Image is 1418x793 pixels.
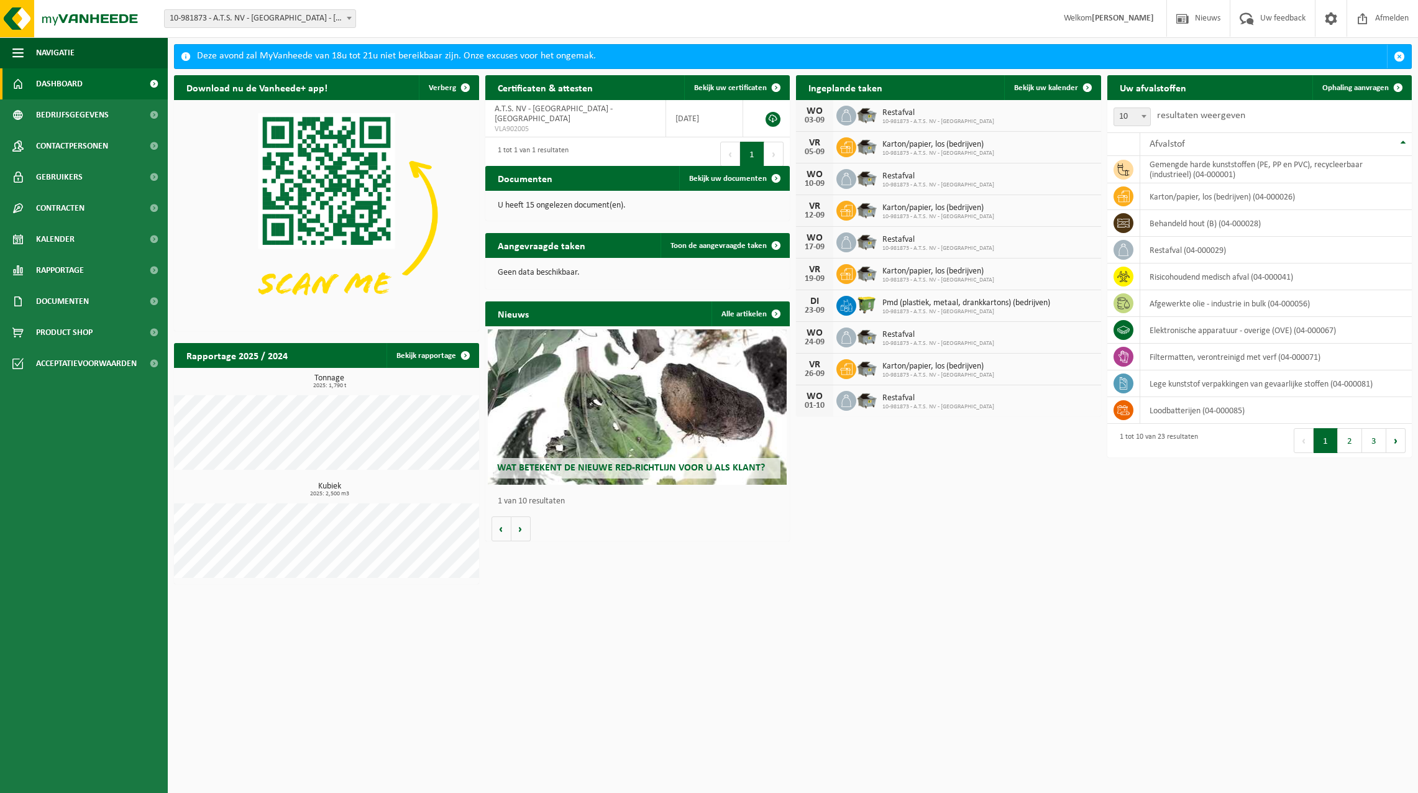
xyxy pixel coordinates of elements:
[1092,14,1154,23] strong: [PERSON_NAME]
[36,348,137,379] span: Acceptatievoorwaarden
[856,294,877,315] img: WB-1100-HPE-GN-50
[1362,428,1386,453] button: 3
[1140,210,1412,237] td: behandeld hout (B) (04-000028)
[882,340,994,347] span: 10-981873 - A.T.S. NV - [GEOGRAPHIC_DATA]
[180,383,479,389] span: 2025: 1,790 t
[882,308,1050,316] span: 10-981873 - A.T.S. NV - [GEOGRAPHIC_DATA]
[498,201,778,210] p: U heeft 15 ongelezen document(en).
[882,245,994,252] span: 10-981873 - A.T.S. NV - [GEOGRAPHIC_DATA]
[661,233,789,258] a: Toon de aangevraagde taken
[802,370,827,378] div: 26-09
[740,142,764,167] button: 1
[802,360,827,370] div: VR
[1114,427,1198,454] div: 1 tot 10 van 23 resultaten
[1294,428,1314,453] button: Previous
[1322,84,1389,92] span: Ophaling aanvragen
[1140,290,1412,317] td: afgewerkte olie - industrie in bulk (04-000056)
[802,233,827,243] div: WO
[495,104,613,124] span: A.T.S. NV - [GEOGRAPHIC_DATA] - [GEOGRAPHIC_DATA]
[498,268,778,277] p: Geen data beschikbaar.
[1004,75,1100,100] a: Bekijk uw kalender
[802,296,827,306] div: DI
[882,108,994,118] span: Restafval
[856,199,877,220] img: WB-5000-GAL-GY-01
[802,275,827,283] div: 19-09
[1114,108,1150,126] span: 10
[1140,370,1412,397] td: lege kunststof verpakkingen van gevaarlijke stoffen (04-000081)
[1140,183,1412,210] td: karton/papier, los (bedrijven) (04-000026)
[882,118,994,126] span: 10-981873 - A.T.S. NV - [GEOGRAPHIC_DATA]
[666,100,743,137] td: [DATE]
[720,142,740,167] button: Previous
[1140,237,1412,264] td: restafval (04-000029)
[36,162,83,193] span: Gebruikers
[36,286,89,317] span: Documenten
[882,150,994,157] span: 10-981873 - A.T.S. NV - [GEOGRAPHIC_DATA]
[492,516,511,541] button: Vorige
[180,482,479,497] h3: Kubiek
[36,99,109,131] span: Bedrijfsgegevens
[1107,75,1199,99] h2: Uw afvalstoffen
[802,116,827,125] div: 03-09
[764,142,784,167] button: Next
[882,393,994,403] span: Restafval
[802,338,827,347] div: 24-09
[670,242,767,250] span: Toon de aangevraagde taken
[882,330,994,340] span: Restafval
[882,181,994,189] span: 10-981873 - A.T.S. NV - [GEOGRAPHIC_DATA]
[694,84,767,92] span: Bekijk uw certificaten
[488,329,787,485] a: Wat betekent de nieuwe RED-richtlijn voor u als klant?
[1312,75,1411,100] a: Ophaling aanvragen
[387,343,478,368] a: Bekijk rapportage
[485,166,565,190] h2: Documenten
[882,267,994,277] span: Karton/papier, los (bedrijven)
[882,213,994,221] span: 10-981873 - A.T.S. NV - [GEOGRAPHIC_DATA]
[856,389,877,410] img: WB-5000-GAL-GY-01
[174,75,340,99] h2: Download nu de Vanheede+ app!
[1114,108,1151,126] span: 10
[1140,397,1412,424] td: loodbatterijen (04-000085)
[1140,264,1412,290] td: risicohoudend medisch afval (04-000041)
[174,343,300,367] h2: Rapportage 2025 / 2024
[1314,428,1338,453] button: 1
[856,167,877,188] img: WB-5000-GAL-GY-01
[684,75,789,100] a: Bekijk uw certificaten
[485,233,598,257] h2: Aangevraagde taken
[679,166,789,191] a: Bekijk uw documenten
[1338,428,1362,453] button: 2
[802,401,827,410] div: 01-10
[856,231,877,252] img: WB-5000-GAL-GY-01
[165,10,355,27] span: 10-981873 - A.T.S. NV - LANGERBRUGGE - GENT
[856,262,877,283] img: WB-5000-GAL-GY-01
[802,243,827,252] div: 17-09
[882,172,994,181] span: Restafval
[802,265,827,275] div: VR
[802,392,827,401] div: WO
[882,298,1050,308] span: Pmd (plastiek, metaal, drankkartons) (bedrijven)
[802,138,827,148] div: VR
[882,277,994,284] span: 10-981873 - A.T.S. NV - [GEOGRAPHIC_DATA]
[802,328,827,338] div: WO
[36,37,75,68] span: Navigatie
[802,106,827,116] div: WO
[1140,156,1412,183] td: gemengde harde kunststoffen (PE, PP en PVC), recycleerbaar (industrieel) (04-000001)
[882,362,994,372] span: Karton/papier, los (bedrijven)
[1157,111,1245,121] label: resultaten weergeven
[36,193,85,224] span: Contracten
[1150,139,1185,149] span: Afvalstof
[1140,344,1412,370] td: filtermatten, verontreinigd met verf (04-000071)
[802,201,827,211] div: VR
[882,203,994,213] span: Karton/papier, los (bedrijven)
[495,124,657,134] span: VLA902005
[164,9,356,28] span: 10-981873 - A.T.S. NV - LANGERBRUGGE - GENT
[856,326,877,347] img: WB-5000-GAL-GY-01
[1386,428,1406,453] button: Next
[180,374,479,389] h3: Tonnage
[802,148,827,157] div: 05-09
[485,301,541,326] h2: Nieuws
[511,516,531,541] button: Volgende
[689,175,767,183] span: Bekijk uw documenten
[36,317,93,348] span: Product Shop
[36,68,83,99] span: Dashboard
[174,100,479,329] img: Download de VHEPlus App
